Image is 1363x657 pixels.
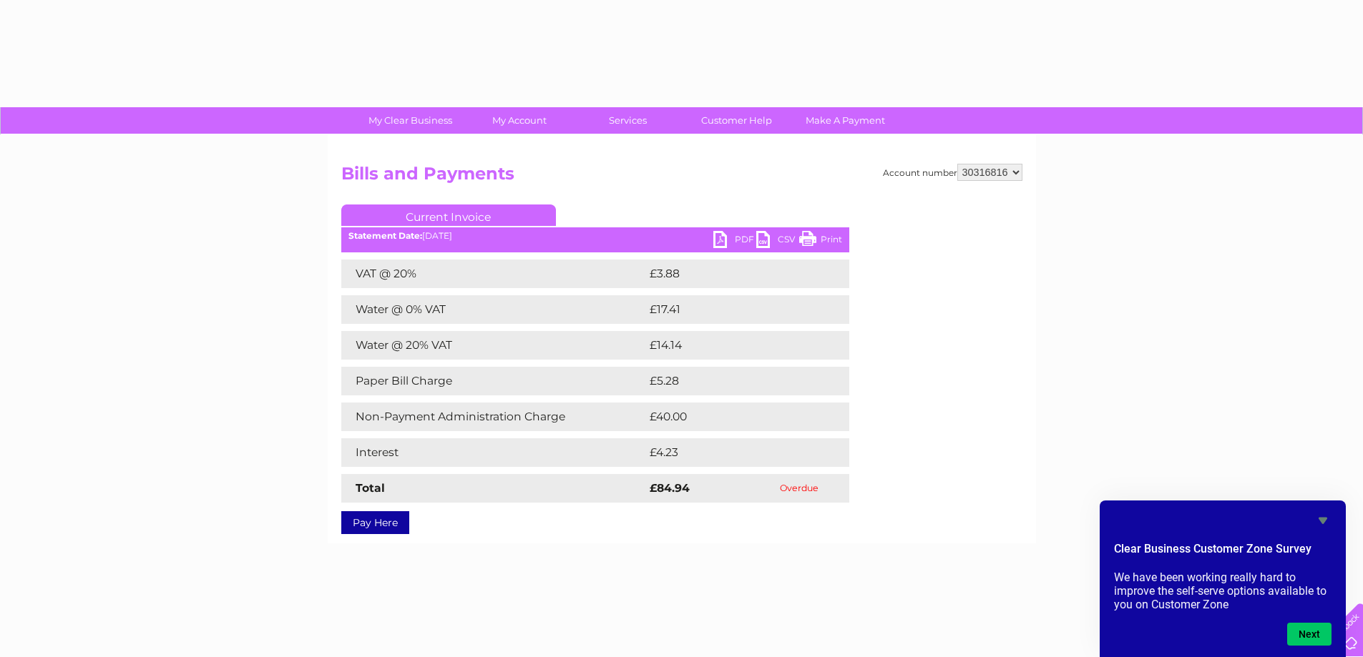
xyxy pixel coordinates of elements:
h2: Clear Business Customer Zone Survey [1114,540,1332,565]
a: My Clear Business [351,107,469,134]
td: Water @ 0% VAT [341,295,646,324]
a: Customer Help [678,107,796,134]
td: Overdue [749,474,849,503]
a: Services [569,107,687,134]
button: Hide survey [1314,512,1332,529]
a: Pay Here [341,511,409,534]
td: £5.28 [646,367,816,395]
td: Water @ 20% VAT [341,331,646,360]
strong: £84.94 [650,481,690,495]
td: Paper Bill Charge [341,367,646,395]
b: Statement Date: [348,230,422,241]
button: Next question [1287,623,1332,646]
div: Clear Business Customer Zone Survey [1114,512,1332,646]
a: Current Invoice [341,204,556,226]
h2: Bills and Payments [341,164,1022,191]
div: Account number [883,164,1022,181]
td: £14.14 [646,331,818,360]
a: CSV [756,231,799,252]
a: Print [799,231,842,252]
strong: Total [356,481,385,495]
a: Make A Payment [786,107,904,134]
td: £4.23 [646,438,816,467]
td: Interest [341,438,646,467]
p: We have been working really hard to improve the self-serve options available to you on Customer Zone [1114,570,1332,611]
td: £17.41 [646,295,817,324]
td: VAT @ 20% [341,260,646,288]
div: [DATE] [341,231,849,241]
td: Non-Payment Administration Charge [341,402,646,431]
td: £3.88 [646,260,816,288]
a: My Account [460,107,578,134]
td: £40.00 [646,402,821,431]
a: PDF [713,231,756,252]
